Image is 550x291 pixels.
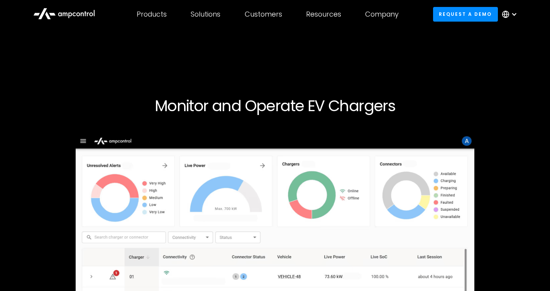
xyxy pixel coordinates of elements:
div: Resources [306,10,341,19]
div: Customers [245,10,282,19]
div: Company [365,10,399,19]
a: Request a demo [433,7,498,21]
div: Solutions [191,10,220,19]
h1: Monitor and Operate EV Chargers [41,96,510,115]
div: Products [137,10,167,19]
